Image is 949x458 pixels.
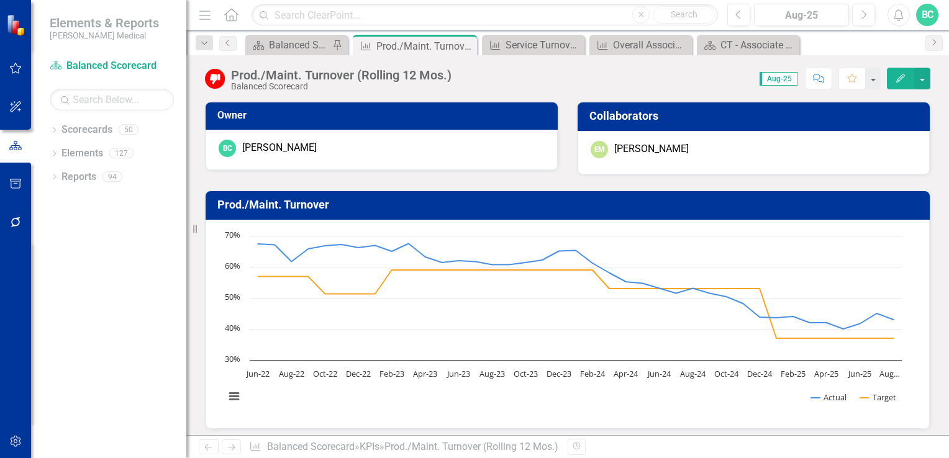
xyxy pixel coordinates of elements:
div: Service Turnover (Rolling 12 Mos.) [506,37,581,53]
div: 94 [102,171,122,182]
input: Search ClearPoint... [252,4,718,26]
button: Show Actual [811,392,847,403]
text: Oct-23 [514,368,538,379]
span: Search [671,9,697,19]
text: Oct-22 [313,368,337,379]
text: Apr-24 [614,368,638,379]
input: Search Below... [50,89,174,110]
div: BC [219,140,236,157]
span: Aug-25 [760,72,797,86]
text: Jun-22 [245,368,270,379]
button: Search [653,6,715,24]
text: Dec-22 [346,368,371,379]
a: Reports [61,170,96,184]
text: Feb-25 [781,368,806,379]
a: Overall Associate Turnover (Rolling 12 Mos.) [593,37,689,53]
text: Apr-25 [814,368,838,379]
text: Oct-24 [714,368,739,379]
span: Elements & Reports [50,16,159,30]
text: 50% [225,291,240,302]
a: Service Turnover (Rolling 12 Mos.) [485,37,581,53]
text: Aug-22 [279,368,304,379]
a: KPIs [360,441,379,452]
a: Balanced Scorecard Welcome Page [248,37,329,53]
a: Balanced Scorecard [267,441,355,452]
div: [PERSON_NAME] [614,142,689,156]
text: 40% [225,322,240,333]
text: 60% [225,260,240,271]
button: Show Target [860,392,896,403]
a: Scorecards [61,123,112,137]
div: » » [249,440,558,454]
text: Dec-23 [547,368,571,379]
small: [PERSON_NAME] Medical [50,30,159,40]
text: Jun-25 [847,368,871,379]
div: Chart. Highcharts interactive chart. [219,230,917,416]
text: Jun-24 [647,368,671,379]
h3: Owner [217,110,550,121]
div: [PERSON_NAME] [242,141,317,155]
h3: Collaborators [589,110,922,122]
div: CT - Associate Retention [720,37,796,53]
text: Aug-23 [479,368,505,379]
svg: Interactive chart [219,230,908,416]
a: Balanced Scorecard [50,59,174,73]
button: BC [916,4,938,26]
a: Elements [61,146,103,161]
button: View chart menu, Chart [225,388,243,405]
text: 70% [225,229,240,240]
h3: Prod./Maint. Turnover [217,199,922,211]
div: 127 [109,148,134,159]
div: EM [591,141,608,158]
div: Prod./Maint. Turnover (Rolling 12 Mos.) [231,68,452,82]
div: Balanced Scorecard Welcome Page [269,37,329,53]
a: CT - Associate Retention [700,37,796,53]
text: 30% [225,353,240,364]
div: Overall Associate Turnover (Rolling 12 Mos.) [613,37,689,53]
text: Dec-24 [747,368,773,379]
text: Feb-23 [379,368,404,379]
img: Below Target [205,69,225,89]
text: Aug… [879,368,900,379]
div: Prod./Maint. Turnover (Rolling 12 Mos.) [384,441,558,452]
text: Apr-23 [413,368,437,379]
text: Feb-24 [580,368,606,379]
img: ClearPoint Strategy [6,14,28,36]
div: 50 [119,125,138,135]
button: Aug-25 [754,4,849,26]
text: Jun-23 [446,368,470,379]
div: Balanced Scorecard [231,82,452,91]
text: Aug-24 [680,368,706,379]
div: Prod./Maint. Turnover (Rolling 12 Mos.) [376,38,474,54]
div: Aug-25 [758,8,845,23]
